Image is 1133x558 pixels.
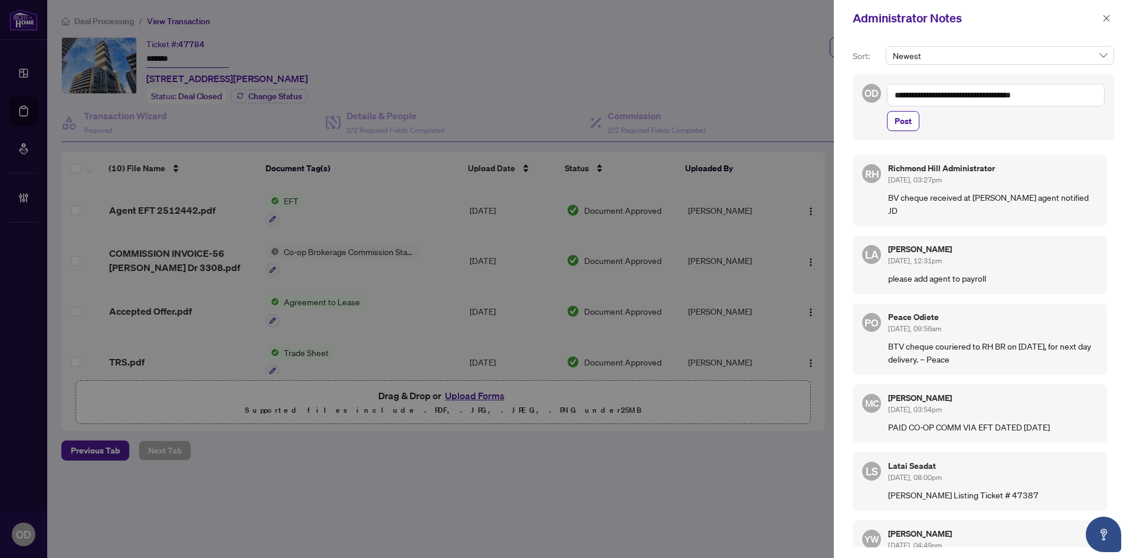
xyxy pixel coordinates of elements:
[865,532,879,546] span: YW
[888,541,942,550] span: [DATE], 04:49pm
[1086,517,1121,552] button: Open asap
[888,488,1098,501] p: [PERSON_NAME] Listing Ticket # 47387
[888,245,1098,253] h5: [PERSON_NAME]
[888,420,1098,433] p: PAID CO-OP COMM VIA EFT DATED [DATE]
[853,50,881,63] p: Sort:
[1102,14,1111,22] span: close
[866,463,878,479] span: LS
[888,313,1098,321] h5: Peace Odiete
[888,191,1098,217] p: BV cheque received at [PERSON_NAME] agent notified JD
[888,394,1098,402] h5: [PERSON_NAME]
[887,111,919,131] button: Post
[888,473,942,482] span: [DATE], 08:00pm
[888,530,1098,538] h5: [PERSON_NAME]
[865,314,878,330] span: PO
[893,47,1107,64] span: Newest
[865,246,879,263] span: LA
[895,112,912,130] span: Post
[865,86,879,101] span: OD
[888,340,1098,366] p: BTV cheque couriered to RH BR on [DATE], for next day delivery. – Peace
[865,165,879,181] span: RH
[888,462,1098,470] h5: Latai Seadat
[888,164,1098,172] h5: Richmond Hill Administrator
[853,9,1099,27] div: Administrator Notes
[888,256,942,265] span: [DATE], 12:31pm
[888,175,942,184] span: [DATE], 03:27pm
[888,272,1098,285] p: please add agent to payroll
[888,405,942,414] span: [DATE], 03:54pm
[865,396,879,411] span: MC
[888,324,941,333] span: [DATE], 09:56am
